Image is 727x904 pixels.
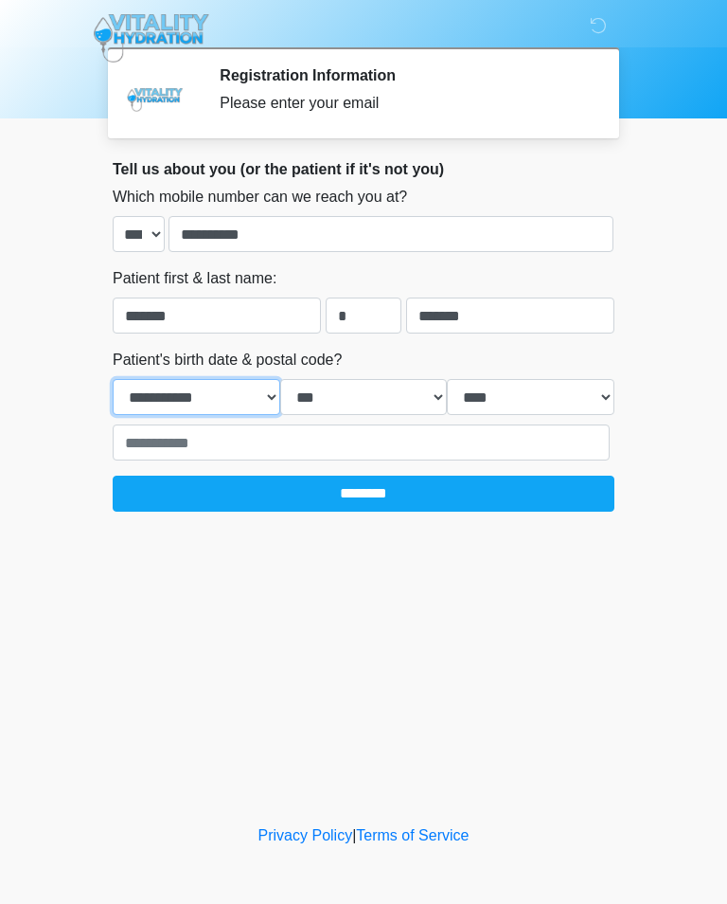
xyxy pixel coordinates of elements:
img: Vitality Hydration Logo [94,14,209,63]
label: Which mobile number can we reach you at? [113,186,407,208]
label: Patient's birth date & postal code? [113,349,342,371]
h2: Tell us about you (or the patient if it's not you) [113,160,614,178]
div: Please enter your email [220,92,586,115]
a: | [352,827,356,843]
label: Patient first & last name: [113,267,276,290]
a: Terms of Service [356,827,469,843]
a: Privacy Policy [258,827,353,843]
img: Agent Avatar [127,66,184,123]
